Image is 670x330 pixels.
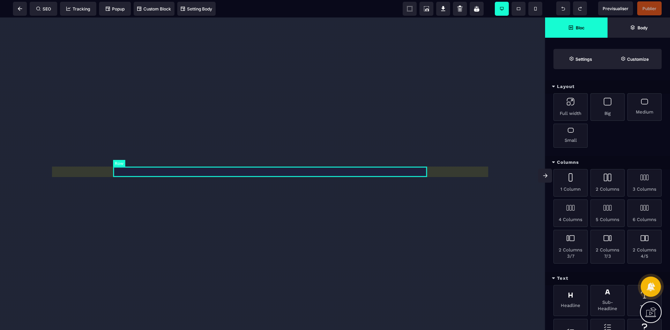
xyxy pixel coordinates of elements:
[545,272,670,285] div: Text
[553,49,608,69] span: Settings
[403,2,417,16] span: View components
[590,169,625,197] div: 2 Columns
[590,93,625,121] div: Big
[608,49,662,69] span: Open Style Manager
[553,285,588,316] div: Headline
[603,6,628,11] span: Previsualiser
[106,6,125,12] span: Popup
[576,25,585,30] strong: Bloc
[627,199,662,227] div: 6 Columns
[553,93,588,121] div: Full width
[590,199,625,227] div: 5 Columns
[590,230,625,264] div: 2 Columns 7/3
[545,156,670,169] div: Columns
[598,1,633,15] span: Preview
[627,93,662,121] div: Medium
[553,230,588,264] div: 2 Columns 3/7
[627,285,662,316] div: Text
[181,6,212,12] span: Setting Body
[553,124,588,148] div: Small
[627,169,662,197] div: 3 Columns
[627,57,649,62] strong: Customize
[575,57,592,62] strong: Settings
[608,17,670,38] span: Open Layer Manager
[590,285,625,316] div: Sub-Headline
[638,25,648,30] strong: Body
[419,2,433,16] span: Screenshot
[36,6,51,12] span: SEO
[553,169,588,197] div: 1 Column
[545,80,670,93] div: Layout
[66,6,90,12] span: Tracking
[627,230,662,264] div: 2 Columns 4/5
[545,17,608,38] span: Open Blocks
[642,6,656,11] span: Publier
[553,199,588,227] div: 4 Columns
[137,6,171,12] span: Custom Block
